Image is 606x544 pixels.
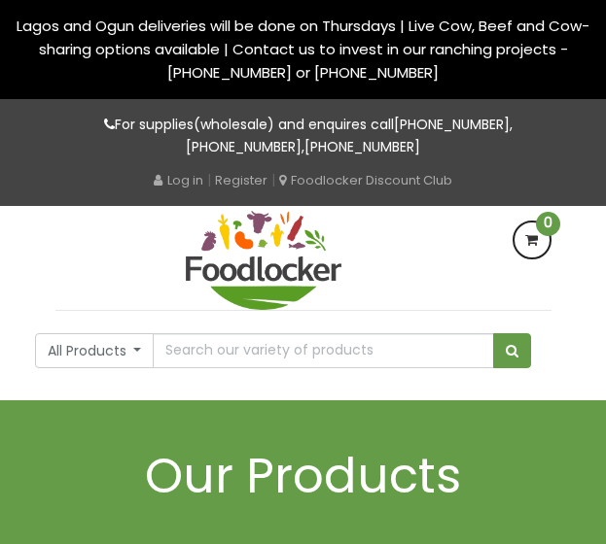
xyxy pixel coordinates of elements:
[279,171,452,189] a: Foodlocker Discount Club
[271,170,275,189] span: |
[35,333,155,368] button: All Products
[55,449,552,502] h1: Our Products
[186,211,341,310] img: FoodLocker
[536,212,560,236] span: 0
[55,114,552,158] p: For supplies(wholesale) and enquires call , ,
[17,16,589,83] span: Lagos and Ogun deliveries will be done on Thursdays | Live Cow, Beef and Cow-sharing options avai...
[394,115,510,134] a: [PHONE_NUMBER]
[207,170,211,189] span: |
[154,171,203,189] a: Log in
[304,137,420,156] a: [PHONE_NUMBER]
[186,137,302,156] a: [PHONE_NUMBER]
[153,333,493,368] input: Search our variety of products
[215,171,267,189] a: Register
